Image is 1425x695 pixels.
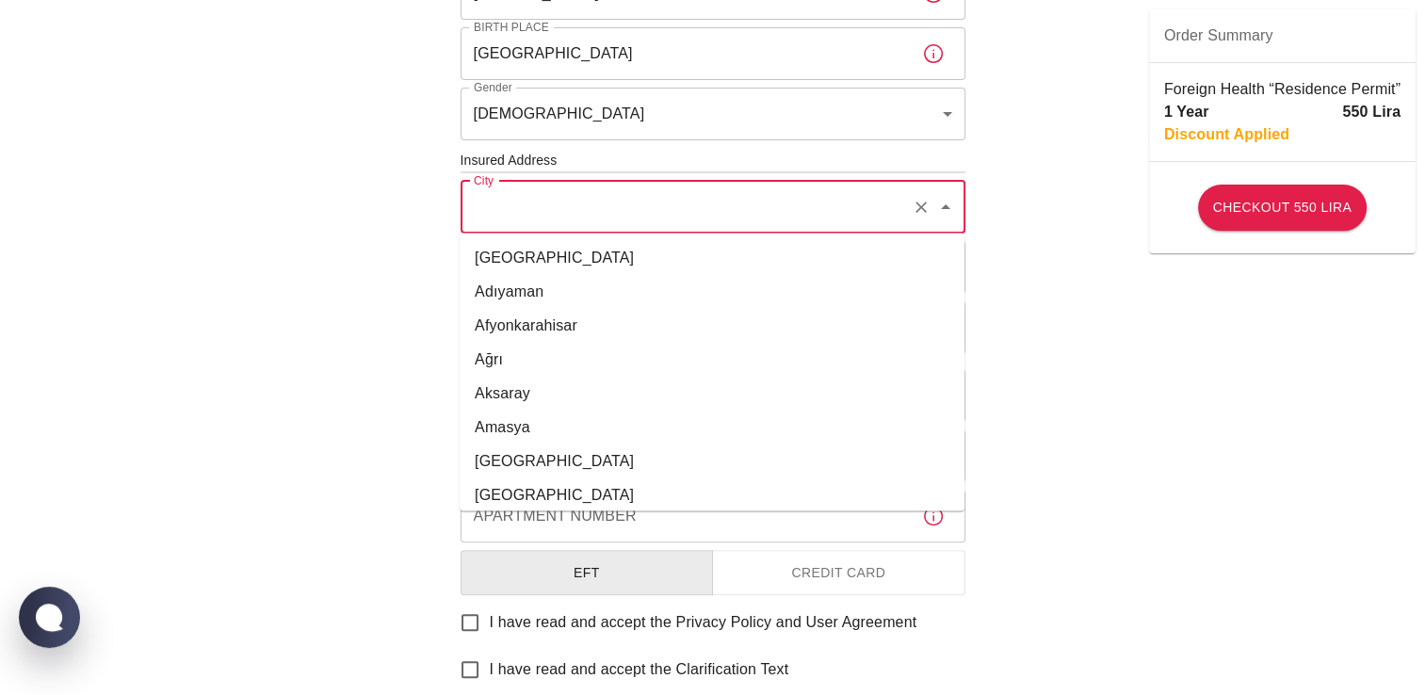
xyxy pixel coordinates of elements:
label: Birth Place [474,19,549,35]
span: I have read and accept the Privacy Policy and User Agreement [490,611,917,634]
p: Discount Applied [1164,123,1289,146]
p: 550 Lira [1342,101,1401,123]
li: Afyonkarahisar [460,308,964,342]
label: City [474,172,494,188]
li: [GEOGRAPHIC_DATA] [460,240,964,274]
span: Order Summary [1164,24,1401,47]
div: [DEMOGRAPHIC_DATA] [461,88,965,140]
span: I have read and accept the Clarification Text [490,658,789,681]
button: EFT [461,550,714,596]
button: Close [932,194,959,220]
p: Foreign Health “Residence Permit” [1164,78,1401,101]
p: 1 Year [1164,101,1209,123]
label: Gender [474,79,512,95]
h6: Insured Address [461,151,965,171]
li: Ağrı [460,342,964,376]
button: Clear [908,194,934,220]
li: Amasya [460,410,964,444]
li: [GEOGRAPHIC_DATA] [460,477,964,511]
li: Aksaray [460,376,964,410]
li: [GEOGRAPHIC_DATA] [460,444,964,477]
button: Credit Card [712,550,965,596]
button: Checkout 550 Lira [1198,185,1367,231]
li: Adıyaman [460,274,964,308]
